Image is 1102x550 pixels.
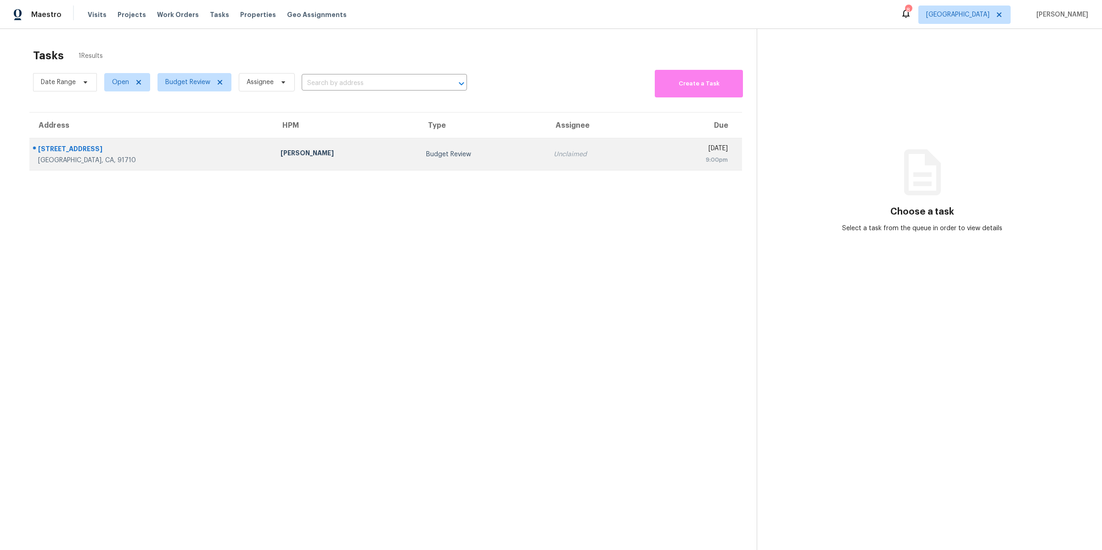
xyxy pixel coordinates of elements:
input: Search by address [302,76,441,91]
div: 8 [905,6,911,15]
button: Open [455,77,468,90]
div: Budget Review [426,150,539,159]
span: [PERSON_NAME] [1033,10,1088,19]
div: Unclaimed [554,150,641,159]
span: Create a Task [659,79,738,89]
button: Create a Task [655,70,743,97]
span: Maestro [31,10,62,19]
th: Due [649,113,742,138]
div: Select a task from the queue in order to view details [840,224,1005,233]
div: [GEOGRAPHIC_DATA], CA, 91710 [38,156,266,165]
span: Properties [240,10,276,19]
span: Budget Review [165,78,210,87]
span: Projects [118,10,146,19]
th: Address [29,113,273,138]
span: Geo Assignments [287,10,347,19]
span: Work Orders [157,10,199,19]
span: Date Range [41,78,76,87]
span: 1 Results [79,51,103,61]
h3: Choose a task [890,207,954,216]
div: [DATE] [656,144,728,155]
th: HPM [273,113,419,138]
span: Tasks [210,11,229,18]
h2: Tasks [33,51,64,60]
div: [STREET_ADDRESS] [38,144,266,156]
span: Assignee [247,78,274,87]
div: [PERSON_NAME] [281,148,411,160]
span: Open [112,78,129,87]
span: Visits [88,10,107,19]
th: Type [419,113,546,138]
span: [GEOGRAPHIC_DATA] [926,10,990,19]
th: Assignee [546,113,649,138]
div: 9:00pm [656,155,728,164]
